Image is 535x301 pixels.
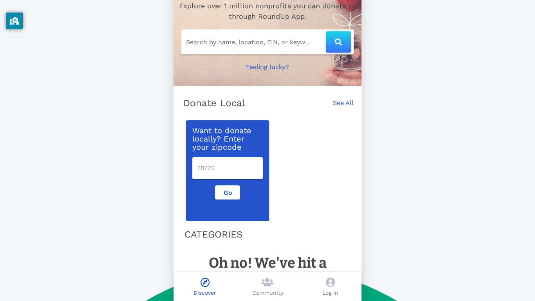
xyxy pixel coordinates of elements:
[184,227,351,241] p: CATEGORIES
[333,98,354,116] a: See All
[178,0,357,22] h2: Explore over 1 million nonprofits you can donate to through RoundUp App.
[189,252,346,295] h1: Oh no! We've hit a snag...
[183,97,245,109] p: Donate Local
[322,289,338,297] p: Log In
[222,189,233,196] span: Go
[252,289,283,297] p: Community
[193,289,216,297] p: Discover
[6,13,23,29] button: privacy banner
[246,62,289,72] p: Feeling lucky?
[215,185,240,199] button: Go
[197,162,258,174] input: 78722
[192,127,263,151] p: Want to donate locally? Enter your zipcode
